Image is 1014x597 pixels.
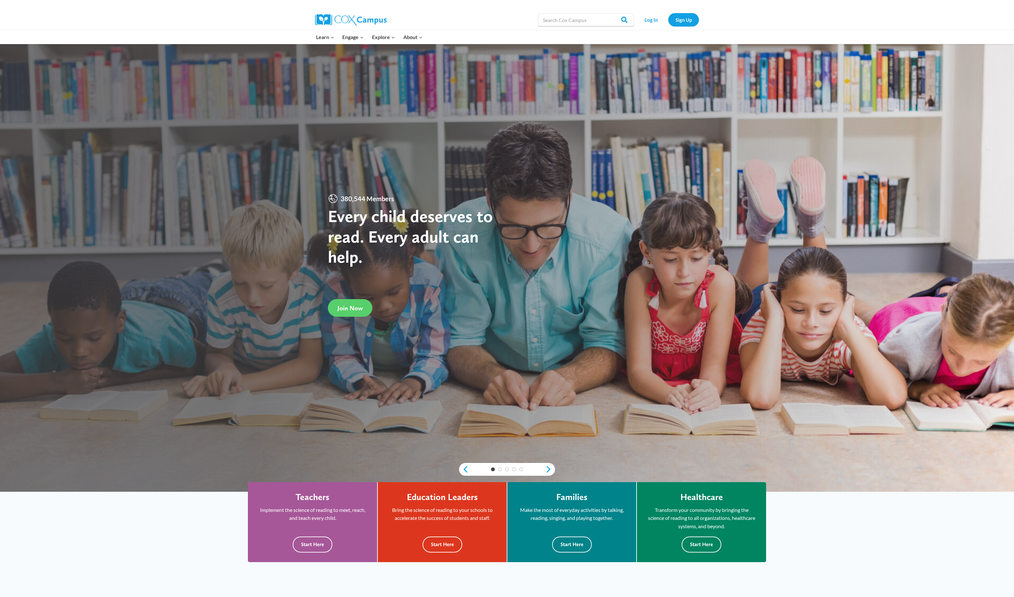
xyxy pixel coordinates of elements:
a: 5 [519,467,523,471]
span: About [403,33,423,41]
button: Start Here [423,537,462,552]
a: Sign Up [668,13,699,26]
div: content slider buttons [459,463,555,476]
button: Start Here [293,537,332,552]
button: Start Here [552,537,592,552]
a: previous [459,466,469,473]
span: Explore [372,33,395,41]
nav: Primary Navigation [312,30,426,44]
a: 1 [491,467,495,471]
a: Log In [637,13,665,26]
nav: Secondary Navigation [637,13,699,26]
strong: Every child deserves to read. Every adult can help. [328,206,493,267]
a: Families Make the most of everyday activities by talking, reading, singing, and playing together.... [507,482,636,562]
a: 4 [512,467,516,471]
p: Transform your community by bringing the science of reading to all organizations, healthcare syst... [646,506,757,530]
h4: Teachers [296,492,329,503]
p: Make the most of everyday activities by talking, reading, singing, and playing together. [517,506,627,522]
a: Teachers Implement the science of reading to meet, reach, and teach every child. Start Here [248,482,377,562]
a: 3 [505,467,509,471]
span: Learn [316,33,334,41]
span: 380,544 Members [338,194,397,204]
a: Join Now [328,299,372,317]
a: 2 [498,467,502,471]
a: Education Leaders Bring the science of reading to your schools to accelerate the success of stude... [378,482,507,562]
h4: Families [556,492,588,503]
a: Healthcare Transform your community by bringing the science of reading to all organizations, heal... [637,482,766,562]
span: Join Now [337,304,363,312]
h4: Healthcare [680,492,723,503]
img: Cox Campus [315,14,387,26]
input: Search Cox Campus [538,13,634,26]
span: Engage [342,33,364,41]
h4: Education Leaders [407,492,478,503]
a: next [545,466,555,473]
p: Implement the science of reading to meet, reach, and teach every child. [257,506,368,522]
p: Bring the science of reading to your schools to accelerate the success of students and staff. [387,506,497,522]
button: Start Here [682,537,721,552]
